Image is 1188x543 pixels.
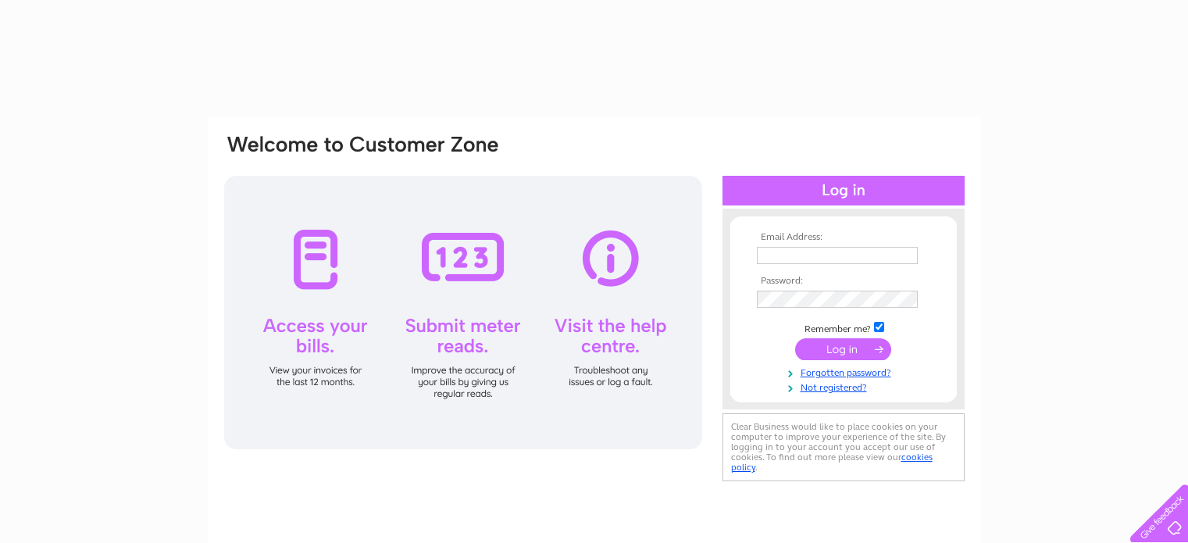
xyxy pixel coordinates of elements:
div: Clear Business would like to place cookies on your computer to improve your experience of the sit... [722,413,965,481]
input: Submit [795,338,891,360]
a: Forgotten password? [757,364,934,379]
a: cookies policy [731,452,933,473]
td: Remember me? [753,320,934,335]
th: Email Address: [753,232,934,243]
a: Not registered? [757,379,934,394]
th: Password: [753,276,934,287]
